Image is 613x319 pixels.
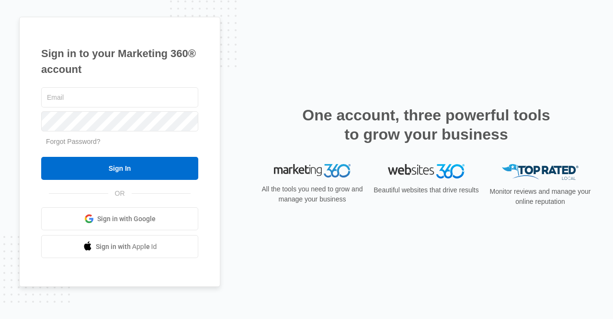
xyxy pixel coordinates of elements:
[41,207,198,230] a: Sign in with Google
[46,138,101,145] a: Forgot Password?
[41,87,198,107] input: Email
[373,185,480,195] p: Beautiful websites that drive results
[388,164,465,178] img: Websites 360
[259,184,366,204] p: All the tools you need to grow and manage your business
[97,214,156,224] span: Sign in with Google
[41,157,198,180] input: Sign In
[108,189,132,199] span: OR
[41,235,198,258] a: Sign in with Apple Id
[274,164,351,177] img: Marketing 360
[502,164,579,180] img: Top Rated Local
[96,242,157,252] span: Sign in with Apple Id
[41,46,198,77] h1: Sign in to your Marketing 360® account
[487,187,594,207] p: Monitor reviews and manage your online reputation
[299,106,553,144] h2: One account, three powerful tools to grow your business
